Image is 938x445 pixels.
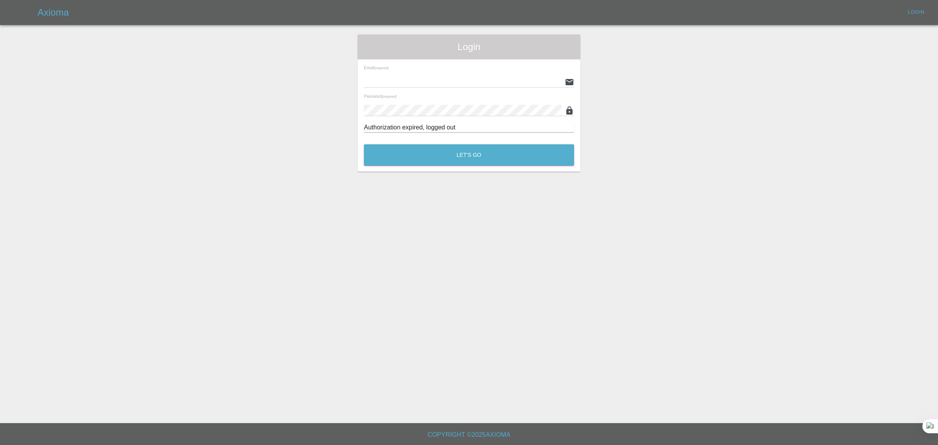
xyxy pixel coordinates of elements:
span: Login [364,41,574,53]
div: Authorization expired, logged out [364,123,574,132]
h6: Copyright © 2025 Axioma [6,429,932,440]
span: Password [364,94,397,99]
small: (required) [374,66,389,70]
h5: Axioma [38,6,69,19]
span: Email [364,65,389,70]
button: Let's Go [364,144,574,166]
a: Login [904,6,929,18]
small: (required) [382,95,397,99]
